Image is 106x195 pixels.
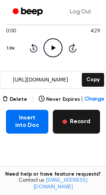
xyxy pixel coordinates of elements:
[6,42,17,55] button: 1.0x
[62,3,99,21] a: Log Out
[82,73,104,87] button: Copy
[7,5,49,19] a: Beep
[4,178,102,191] span: Contact us
[84,96,104,103] span: Change
[6,28,16,35] span: 0:00
[2,96,27,103] button: Delete
[81,96,83,103] span: |
[33,178,87,190] a: [EMAIL_ADDRESS][DOMAIN_NAME]
[32,95,34,104] span: |
[6,110,48,134] button: Insert into Doc
[39,96,104,103] button: Never Expires|Change
[90,28,100,35] span: 4:29
[53,110,100,134] button: Record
